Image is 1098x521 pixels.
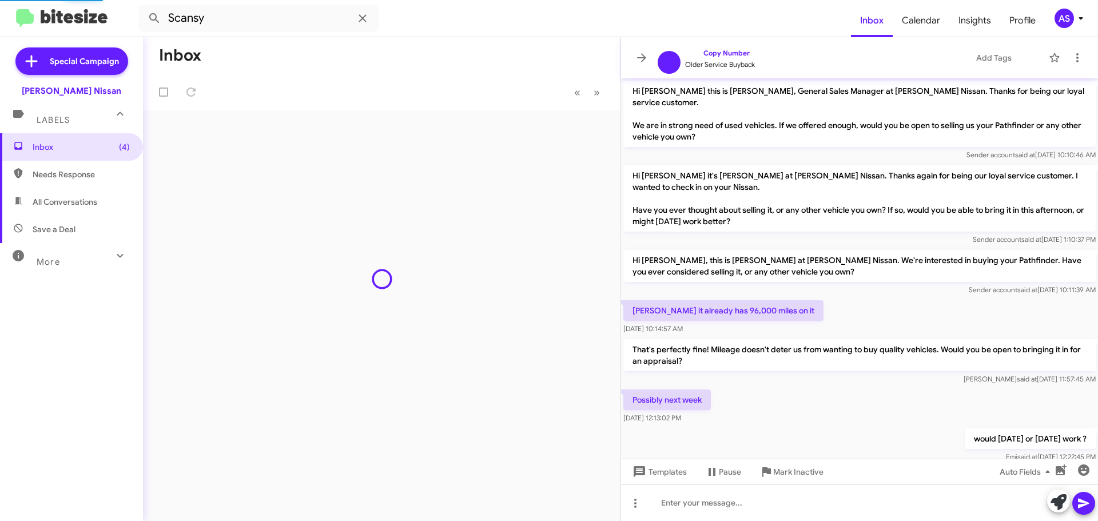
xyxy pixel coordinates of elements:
[685,59,755,70] span: Older Service Buyback
[623,165,1096,232] p: Hi [PERSON_NAME] it's [PERSON_NAME] at [PERSON_NAME] Nissan. Thanks again for being our loyal ser...
[33,196,97,208] span: All Conversations
[966,150,1096,159] span: Sender account [DATE] 10:10:46 AM
[965,428,1096,449] p: would [DATE] or [DATE] work ?
[1017,285,1037,294] span: said at
[719,462,741,482] span: Pause
[926,47,1043,68] button: Add Tags
[623,389,711,410] p: Possibly next week
[621,462,696,482] button: Templates
[976,47,1012,68] span: Add Tags
[973,235,1096,244] span: Sender account [DATE] 1:10:37 PM
[1000,462,1055,482] span: Auto Fields
[623,339,1096,371] p: That's perfectly fine! Mileage doesn't deter us from wanting to buy quality vehicles. Would you b...
[1021,235,1041,244] span: said at
[1045,9,1085,28] button: AS
[15,47,128,75] a: Special Campaign
[1055,9,1074,28] div: AS
[574,85,580,100] span: «
[696,462,750,482] button: Pause
[623,413,681,422] span: [DATE] 12:13:02 PM
[969,285,1096,294] span: Sender account [DATE] 10:11:39 AM
[1017,375,1037,383] span: said at
[37,115,70,125] span: Labels
[964,375,1096,383] span: [PERSON_NAME] [DATE] 11:57:45 AM
[594,85,600,100] span: »
[159,46,201,65] h1: Inbox
[623,81,1096,147] p: Hi [PERSON_NAME] this is [PERSON_NAME], General Sales Manager at [PERSON_NAME] Nissan. Thanks for...
[750,462,833,482] button: Mark Inactive
[623,324,683,333] span: [DATE] 10:14:57 AM
[33,169,130,180] span: Needs Response
[851,4,893,37] a: Inbox
[1006,452,1096,461] span: Emi [DATE] 12:22:45 PM
[22,85,121,97] div: [PERSON_NAME] Nissan
[119,141,130,153] span: (4)
[1000,4,1045,37] a: Profile
[1017,452,1037,461] span: said at
[568,81,607,104] nav: Page navigation example
[630,462,687,482] span: Templates
[949,4,1000,37] a: Insights
[623,300,823,321] p: [PERSON_NAME] it already has 96,000 miles on it
[690,49,750,57] a: Copy Number
[773,462,823,482] span: Mark Inactive
[623,250,1096,282] p: Hi [PERSON_NAME], this is [PERSON_NAME] at [PERSON_NAME] Nissan. We're interested in buying your ...
[990,462,1064,482] button: Auto Fields
[33,224,75,235] span: Save a Deal
[138,5,379,32] input: Search
[587,81,607,104] button: Next
[50,55,119,67] span: Special Campaign
[37,257,60,267] span: More
[1015,150,1035,159] span: said at
[33,141,130,153] span: Inbox
[893,4,949,37] a: Calendar
[567,81,587,104] button: Previous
